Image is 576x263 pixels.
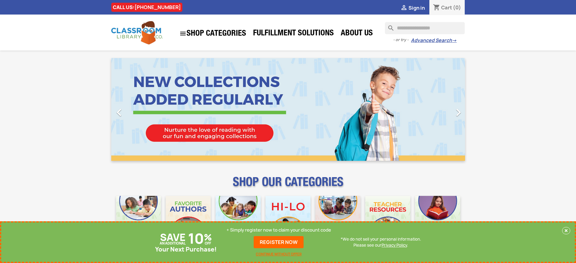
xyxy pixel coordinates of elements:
a: [PHONE_NUMBER] [135,4,181,11]
span: → [452,37,457,44]
a: Previous [111,58,164,161]
img: CLC_Bulk_Mobile.jpg [116,196,161,241]
input: Search [385,22,465,34]
img: CLC_Phonics_And_Decodables_Mobile.jpg [216,196,261,241]
a: Fulfillment Solutions [250,28,337,40]
img: CLC_HiLo_Mobile.jpg [265,196,311,241]
img: CLC_Fiction_Nonfiction_Mobile.jpg [315,196,360,241]
img: CLC_Dyslexia_Mobile.jpg [415,196,460,241]
div: CALL US: [111,3,182,12]
i: search [385,22,392,29]
a: Advanced Search→ [411,37,457,44]
span: - or try - [393,37,411,43]
img: Classroom Library Company [111,21,163,44]
ul: Carousel container [111,58,465,161]
i:  [451,105,466,120]
a: Next [412,58,465,161]
span: Cart [441,4,452,11]
span: Sign in [408,5,425,11]
a:  Sign in [400,5,425,11]
i:  [179,30,187,37]
i:  [400,5,408,12]
a: SHOP CATEGORIES [176,27,249,40]
img: CLC_Favorite_Authors_Mobile.jpg [166,196,211,241]
i:  [112,105,127,120]
p: SHOP OUR CATEGORIES [111,180,465,191]
i: shopping_cart [433,4,440,11]
span: (0) [453,4,461,11]
img: CLC_Teacher_Resources_Mobile.jpg [365,196,410,241]
a: About Us [338,28,376,40]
